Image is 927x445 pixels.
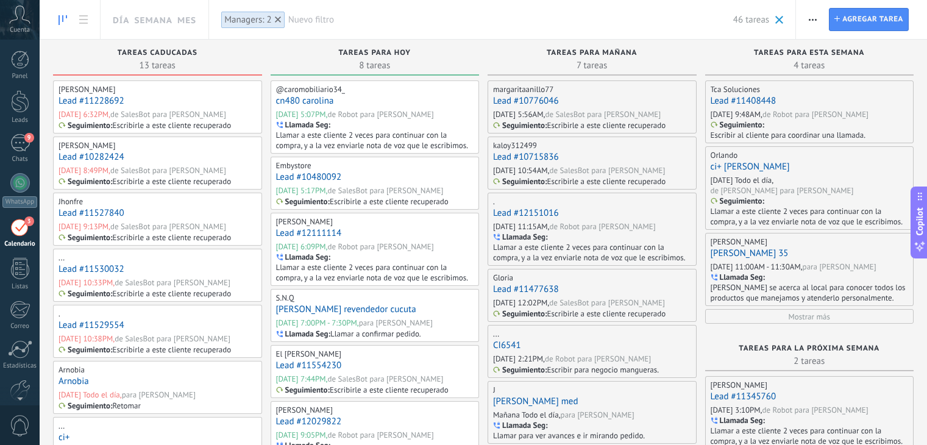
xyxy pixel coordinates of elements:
[2,73,38,80] div: Panel
[2,155,38,163] div: Chats
[493,297,549,308] div: [DATE] 12:02PM,
[276,262,472,283] p: Llamar a este cliente 2 veces para continuar con la compra, y a la vez enviarle nota de voz que l...
[276,349,342,359] div: El [PERSON_NAME]
[276,385,330,395] div: :
[59,121,113,130] div: :
[711,262,803,272] div: [DATE] 11:00AM - 11:30AM,
[803,262,876,272] div: para [PERSON_NAME]
[59,263,124,275] a: Lead #11530032
[328,185,444,196] div: de SalesBot para [PERSON_NAME]
[493,140,537,151] div: kaloy312499
[330,196,449,207] p: Escribirle a este cliente recuperado
[113,344,232,355] p: Escribirle a este cliente recuperado
[276,227,342,239] a: Lead #12111114
[276,216,333,227] div: [PERSON_NAME]
[59,333,115,344] div: [DATE] 10:38PM,
[711,355,908,367] span: 2 tareas
[330,385,449,395] p: Escribirle a este cliente recuperado
[59,252,65,263] div: ...
[711,391,776,402] a: Lead #11345760
[59,221,110,232] div: [DATE] 9:13PM,
[52,8,73,32] a: To-do line
[711,185,854,196] div: de [PERSON_NAME] para [PERSON_NAME]
[59,49,256,59] div: Tareas caducadas
[493,177,547,187] div: :
[276,318,359,328] div: [DATE] 7:00PM - 7:30PM,
[547,308,666,319] p: Escribirle a este cliente recuperado
[68,289,110,299] p: Seguimiento
[711,84,761,94] div: Tca Soluciones
[285,120,329,130] p: Llamada Seg
[493,242,689,263] p: Llamar a este cliente 2 veces para continuar con la compra, y a la vez enviarle nota de voz que l...
[276,109,328,119] div: [DATE] 5:07PM,
[276,374,328,384] div: [DATE] 7:44PM,
[2,116,38,124] div: Leads
[502,232,545,242] p: Llamada Seg
[24,216,34,226] span: 3
[113,288,232,299] p: Escribirle a este cliente recuperado
[711,120,765,130] div: :
[711,150,738,160] div: Orlando
[493,109,545,119] div: [DATE] 5:56AM,
[110,165,226,176] div: de SalesBot para [PERSON_NAME]
[789,311,830,322] span: Mostrar más
[711,175,774,185] div: [DATE] Todo el día,
[493,365,547,375] div: :
[493,272,513,283] div: Gloria
[549,221,655,232] div: de Robot para [PERSON_NAME]
[113,176,232,187] p: Escribirle a este cliente recuperado
[276,304,416,315] a: [PERSON_NAME] revendedor cucuta
[276,241,328,252] div: [DATE] 6:09PM,
[711,272,765,282] div: :
[493,84,553,94] div: margaritaanillo77
[711,416,765,425] div: :
[276,95,334,107] a: cn480 carolina
[547,49,638,57] span: Tareas para mañana
[224,14,272,26] div: Managers: 2
[277,49,474,59] div: Tareas para hoy
[68,401,110,411] p: Seguimiento
[2,322,38,330] div: Correo
[115,277,230,288] div: de SalesBot para [PERSON_NAME]
[561,410,634,420] div: para [PERSON_NAME]
[733,14,769,26] span: 46 tareas
[68,233,110,243] p: Seguimiento
[493,385,495,395] div: J
[68,121,110,130] p: Seguimiento
[711,380,767,390] div: [PERSON_NAME]
[549,297,665,308] div: de SalesBot para [PERSON_NAME]
[115,333,230,344] div: de SalesBot para [PERSON_NAME]
[59,140,115,151] div: [PERSON_NAME]
[494,49,691,59] div: Tareas para mañana
[493,121,547,130] div: :
[59,151,124,163] a: Lead #10282424
[328,374,444,384] div: de SalesBot para [PERSON_NAME]
[754,49,864,57] span: Tareas para esta semana
[493,207,559,219] a: Lead #12151016
[59,84,115,94] div: [PERSON_NAME]
[711,196,765,206] div: :
[493,421,548,430] div: :
[276,405,333,415] div: [PERSON_NAME]
[493,396,578,407] a: [PERSON_NAME] med
[276,130,472,151] p: Llamar a este cliente 2 veces para continuar con la compra, y a la vez enviarle nota de voz que l...
[711,130,866,140] p: Escribir al cliente para coordinar una llamada.
[10,26,30,34] span: Cuenta
[493,283,559,295] a: Lead #11477638
[59,59,256,71] span: 13 tareas
[276,120,331,130] div: :
[59,109,110,119] div: [DATE] 6:32PM,
[2,362,38,370] div: Estadísticas
[545,354,651,364] div: de Robot para [PERSON_NAME]
[113,232,232,243] p: Escribirle a este cliente recuperado
[549,165,665,176] div: de SalesBot para [PERSON_NAME]
[711,237,767,247] div: [PERSON_NAME]
[493,196,495,207] div: .
[59,390,122,400] div: [DATE] Todo el día,
[59,165,110,176] div: [DATE] 8:49PM,
[110,221,226,232] div: de SalesBot para [PERSON_NAME]
[276,416,342,427] a: Lead #12029822
[276,84,346,94] div: @caromobiliario34_
[739,344,879,353] span: Tareas para la próxima semana
[59,319,124,331] a: Lead #11529554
